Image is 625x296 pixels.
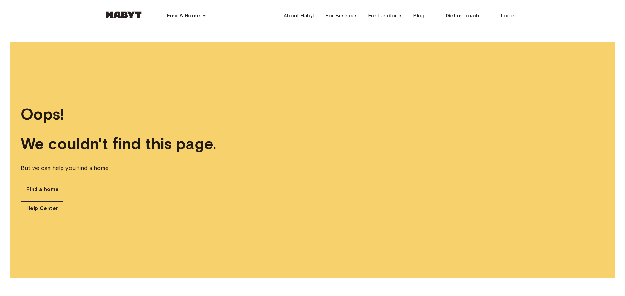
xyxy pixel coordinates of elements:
a: Find a home [21,183,64,196]
button: Find A Home [161,9,212,22]
button: Get in Touch [440,9,485,22]
a: Log in [495,9,521,22]
a: About Habyt [278,9,320,22]
span: About Habyt [284,12,315,19]
a: For Landlords [363,9,408,22]
a: Help Center [21,201,63,215]
span: Get in Touch [446,12,479,19]
span: For Landlords [368,12,403,19]
span: We couldn't find this page. [21,134,604,153]
span: Blog [413,12,424,19]
span: Oops! [21,105,604,124]
span: For Business [326,12,358,19]
span: Find a home [26,186,59,193]
img: Habyt [104,11,143,18]
span: Help Center [26,204,58,212]
span: Find A Home [167,12,200,19]
a: For Business [320,9,363,22]
span: Log in [501,12,516,19]
a: Blog [408,9,430,22]
span: But we can help you find a home. [21,164,604,172]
